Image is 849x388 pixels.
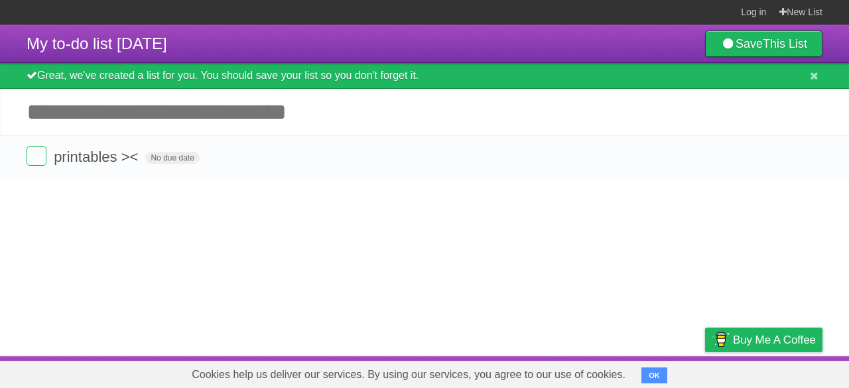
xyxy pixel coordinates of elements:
a: About [529,359,556,385]
a: Buy me a coffee [705,328,822,352]
span: Buy me a coffee [733,328,816,352]
span: No due date [145,152,199,164]
span: My to-do list [DATE] [27,34,167,52]
a: Terms [643,359,672,385]
b: This List [763,37,807,50]
img: Buy me a coffee [712,328,730,351]
a: Suggest a feature [739,359,822,385]
a: Privacy [688,359,722,385]
a: SaveThis List [705,31,822,57]
button: OK [641,367,667,383]
label: Done [27,146,46,166]
span: printables >< [54,149,141,165]
a: Developers [572,359,626,385]
span: Cookies help us deliver our services. By using our services, you agree to our use of cookies. [178,361,639,388]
